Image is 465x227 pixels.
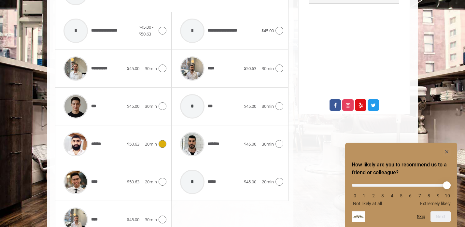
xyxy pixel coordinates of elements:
span: 30min [145,217,157,222]
span: $45.00 [244,103,256,109]
span: 20min [145,179,157,185]
li: 4 [389,193,395,198]
span: $45.00 [127,65,139,71]
li: 10 [444,193,451,198]
span: 30min [262,65,274,71]
li: 5 [398,193,404,198]
div: How likely are you to recommend us to a friend or colleague? Select an option from 0 to 10, with ... [352,148,451,222]
h2: How likely are you to recommend us to a friend or colleague? Select an option from 0 to 10, with ... [352,161,451,177]
span: $45.00 - $50.63 [139,24,153,37]
span: 30min [262,141,274,147]
button: Next question [430,211,451,222]
span: | [141,103,143,109]
span: Extremely likely [420,201,451,206]
span: $50.63 [244,65,256,71]
li: 8 [426,193,432,198]
span: Not likely at all [353,201,382,206]
button: Hide survey [443,148,451,156]
span: | [258,103,260,109]
span: | [141,65,143,71]
button: Skip [417,214,425,219]
span: 20min [145,141,157,147]
span: | [141,217,143,222]
span: $50.63 [127,179,139,185]
span: 30min [145,103,157,109]
li: 9 [435,193,442,198]
span: $45.00 [127,217,139,222]
span: $45.00 [261,28,274,34]
div: How likely are you to recommend us to a friend or colleague? Select an option from 0 to 10, with ... [352,179,451,206]
span: 20min [262,179,274,185]
span: | [258,179,260,185]
li: 7 [416,193,423,198]
span: $45.00 [127,103,139,109]
span: $45.00 [244,179,256,185]
span: 30min [145,65,157,71]
span: $45.00 [244,141,256,147]
li: 1 [361,193,367,198]
span: | [258,141,260,147]
span: 30min [262,103,274,109]
li: 2 [370,193,377,198]
li: 6 [407,193,414,198]
span: | [141,141,143,147]
li: 3 [379,193,386,198]
span: | [141,179,143,185]
span: $50.63 [127,141,139,147]
li: 0 [352,193,358,198]
span: | [258,65,260,71]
